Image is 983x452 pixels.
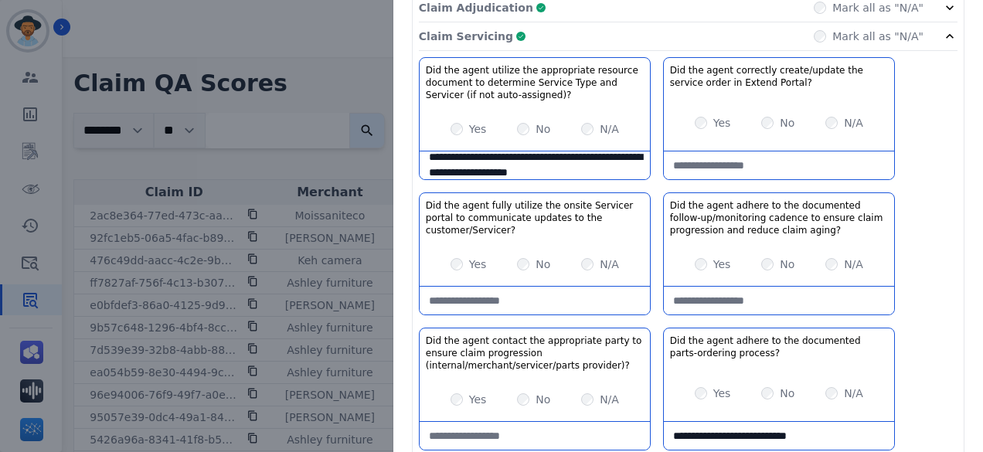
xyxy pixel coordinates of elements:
label: Yes [469,257,487,272]
label: N/A [600,257,619,272]
label: N/A [844,115,863,131]
label: N/A [600,121,619,137]
label: Yes [713,115,731,131]
h3: Did the agent correctly create/update the service order in Extend Portal? [670,64,888,89]
label: Yes [713,257,731,272]
label: Yes [713,386,731,401]
label: No [780,386,794,401]
p: Claim Servicing [419,29,513,44]
h3: Did the agent fully utilize the onsite Servicer portal to communicate updates to the customer/Ser... [426,199,644,236]
h3: Did the agent adhere to the documented follow-up/monitoring cadence to ensure claim progression a... [670,199,888,236]
label: N/A [600,392,619,407]
label: No [780,115,794,131]
h3: Did the agent utilize the appropriate resource document to determine Service Type and Servicer (i... [426,64,644,101]
h3: Did the agent adhere to the documented parts-ordering process? [670,335,888,359]
label: No [536,257,550,272]
h3: Did the agent contact the appropriate party to ensure claim progression (internal/merchant/servic... [426,335,644,372]
label: No [536,121,550,137]
label: Yes [469,121,487,137]
label: N/A [844,386,863,401]
label: N/A [844,257,863,272]
label: No [536,392,550,407]
label: Yes [469,392,487,407]
label: No [780,257,794,272]
label: Mark all as "N/A" [832,29,923,44]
